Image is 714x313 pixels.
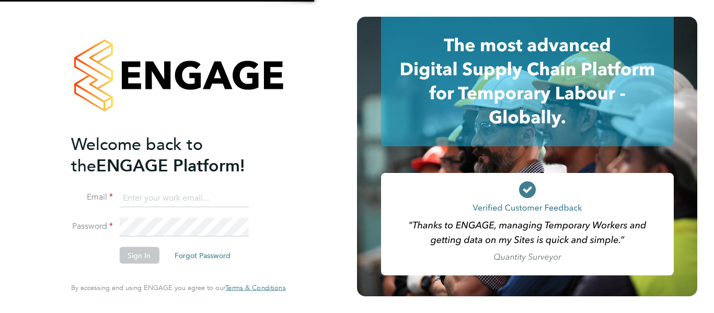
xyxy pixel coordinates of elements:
span: Welcome back to the [71,134,203,176]
label: Password [71,221,113,232]
h2: ENGAGE Platform! [71,133,275,176]
input: Enter your work email... [119,189,248,207]
button: Forgot Password [166,247,239,264]
span: Terms & Conditions [225,283,285,292]
span: By accessing and using ENGAGE you agree to our [71,283,285,292]
button: Sign In [119,247,159,264]
a: Terms & Conditions [225,284,285,292]
label: Email [71,192,113,203]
